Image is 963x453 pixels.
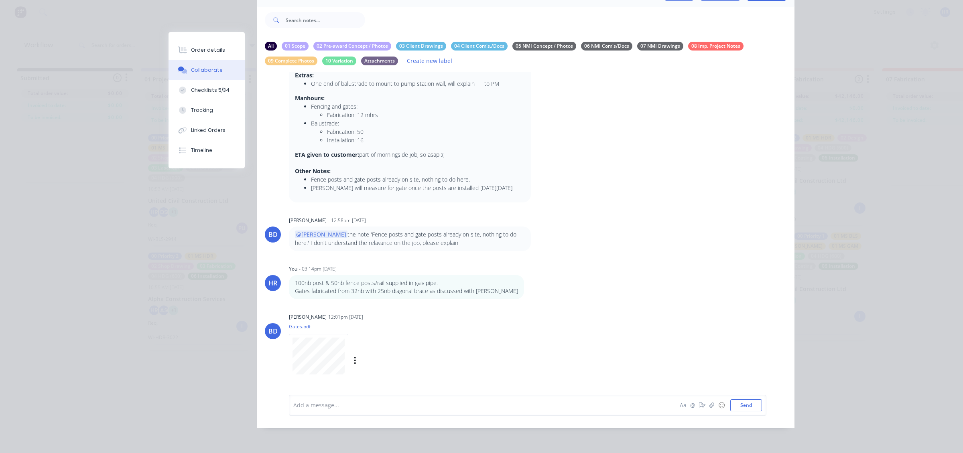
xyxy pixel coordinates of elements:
[327,127,525,136] li: Fabrication: 50
[265,42,277,51] div: All
[191,147,212,154] div: Timeline
[289,217,327,224] div: [PERSON_NAME]
[730,399,762,411] button: Send
[268,278,277,288] div: HR
[289,265,297,273] div: You
[295,231,525,247] p: the note 'Fence posts and gate posts already on site, nothing to do here.' I don't understand the...
[678,400,688,410] button: Aa
[169,60,245,80] button: Collaborate
[265,57,317,65] div: 09 Complete Photos
[328,313,363,321] div: 12:01pm [DATE]
[361,57,398,65] div: Attachments
[295,71,314,79] strong: Extras:
[286,12,365,28] input: Search notes...
[688,42,744,51] div: 08 Imp. Project Notes
[311,79,525,88] li: One end of balustrade to mount to pump station wall, will explain to PM
[268,326,278,336] div: BD
[311,175,525,184] li: Fence posts and gate posts already on site, nothing to do here.
[512,42,576,51] div: 05 NMI Concept / Photos
[295,167,331,175] strong: Other Notes:
[191,47,225,54] div: Order details
[295,231,347,238] span: @[PERSON_NAME]
[311,184,525,192] li: [PERSON_NAME] will measure for gate once the posts are installed [DATE][DATE]
[191,67,223,74] div: Collaborate
[169,80,245,100] button: Checklists 5/34
[169,120,245,140] button: Linked Orders
[191,107,213,114] div: Tracking
[295,279,518,287] p: 100nb post & 50nb fence posts/rail supplied in galv pipe.
[268,230,278,239] div: BD
[313,42,391,51] div: 02 Pre-award Concept / Photos
[295,94,325,102] strong: Manhours:
[311,102,525,119] li: Fencing and gates:
[311,119,525,144] li: Balustrade:
[295,287,518,295] p: Gates fabricated from 32nb with 25nb diagonal brace as discussed with [PERSON_NAME]
[322,57,356,65] div: 10 Variation
[169,140,245,160] button: Timeline
[289,313,327,321] div: [PERSON_NAME]
[169,100,245,120] button: Tracking
[717,400,726,410] button: ☺
[451,42,508,51] div: 04 Client Com's./Docs
[289,323,438,330] p: Gates.pdf
[299,265,337,273] div: - 03:14pm [DATE]
[688,400,697,410] button: @
[328,217,366,224] div: - 12:58pm [DATE]
[295,151,359,158] strong: ETA given to customer:
[637,42,683,51] div: 07 NMI Drawings
[403,55,457,66] button: Create new label
[581,42,632,51] div: 06 NMI Com's/Docs
[327,111,525,119] li: Fabrication: 12 mhrs
[282,42,309,51] div: 01 Scope
[327,136,525,144] li: Installation: 16
[396,42,446,51] div: 03 Client Drawings
[191,127,226,134] div: Linked Orders
[295,151,525,159] p: part of morningside job, so asap :(
[169,40,245,60] button: Order details
[191,87,230,94] div: Checklists 5/34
